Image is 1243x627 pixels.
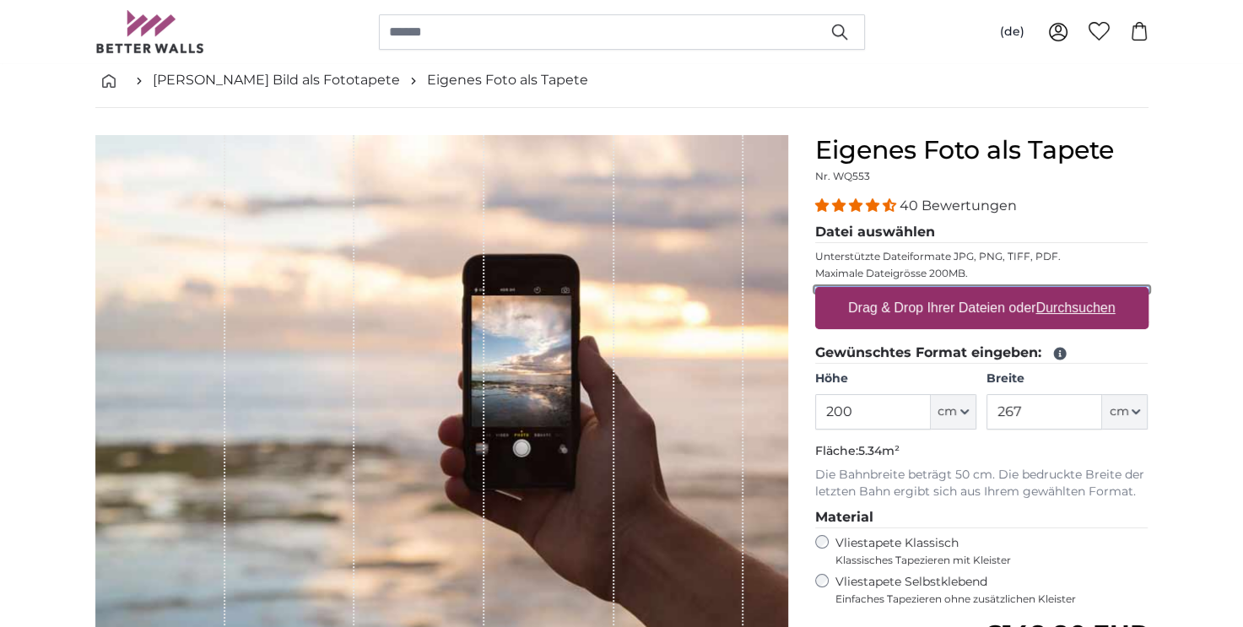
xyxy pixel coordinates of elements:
[986,370,1148,387] label: Breite
[1035,300,1115,315] u: Durchsuchen
[815,197,900,214] span: 4.38 stars
[835,554,1134,567] span: Klassisches Tapezieren mit Kleister
[427,70,588,90] a: Eigenes Foto als Tapete
[986,17,1038,47] button: (de)
[815,467,1148,500] p: Die Bahnbreite beträgt 50 cm. Die bedruckte Breite der letzten Bahn ergibt sich aus Ihrem gewählt...
[835,535,1134,567] label: Vliestapete Klassisch
[815,267,1148,280] p: Maximale Dateigrösse 200MB.
[841,291,1122,325] label: Drag & Drop Ihrer Dateien oder
[815,250,1148,263] p: Unterstützte Dateiformate JPG, PNG, TIFF, PDF.
[95,10,205,53] img: Betterwalls
[815,170,870,182] span: Nr. WQ553
[835,574,1148,606] label: Vliestapete Selbstklebend
[858,443,900,458] span: 5.34m²
[1109,403,1128,420] span: cm
[815,370,976,387] label: Höhe
[95,53,1148,108] nav: breadcrumbs
[153,70,400,90] a: [PERSON_NAME] Bild als Fototapete
[815,222,1148,243] legend: Datei auswählen
[835,592,1148,606] span: Einfaches Tapezieren ohne zusätzlichen Kleister
[815,343,1148,364] legend: Gewünschtes Format eingeben:
[900,197,1017,214] span: 40 Bewertungen
[815,135,1148,165] h1: Eigenes Foto als Tapete
[931,394,976,430] button: cm
[938,403,957,420] span: cm
[815,507,1148,528] legend: Material
[815,443,1148,460] p: Fläche:
[1102,394,1148,430] button: cm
